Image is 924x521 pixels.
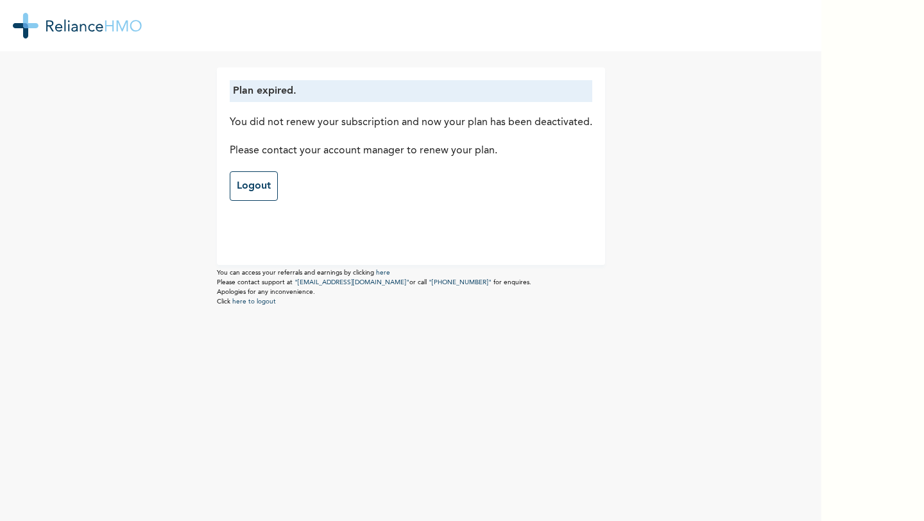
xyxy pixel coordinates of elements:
[230,143,592,158] p: Please contact your account manager to renew your plan.
[230,115,592,130] p: You did not renew your subscription and now your plan has been deactivated.
[230,171,278,201] a: Logout
[217,278,605,297] p: Please contact support at or call for enquires. Apologies for any inconvenience.
[233,83,589,99] p: Plan expired.
[295,279,409,286] a: "[EMAIL_ADDRESS][DOMAIN_NAME]"
[376,269,390,276] a: here
[217,268,605,278] p: You can access your referrals and earnings by clicking
[429,279,492,286] a: "[PHONE_NUMBER]"
[217,297,605,307] p: Click
[232,298,276,305] a: here to logout
[13,13,142,38] img: RelianceHMO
